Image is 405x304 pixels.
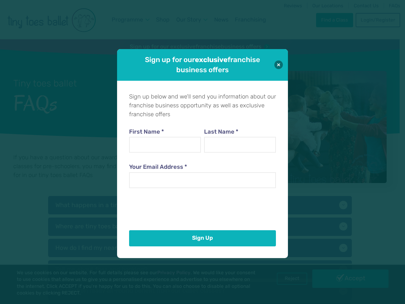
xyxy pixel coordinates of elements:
p: Sign up below and we'll send you information about our franchise business opportunity as well as ... [129,92,276,119]
iframe: reCAPTCHA [129,195,225,220]
h1: Sign up for our franchise business offers [135,55,270,75]
label: Your Email Address * [129,163,276,172]
button: Sign Up [129,230,276,246]
strong: exclusive [195,55,227,64]
label: First Name * [129,128,201,136]
label: Last Name * [204,128,276,136]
